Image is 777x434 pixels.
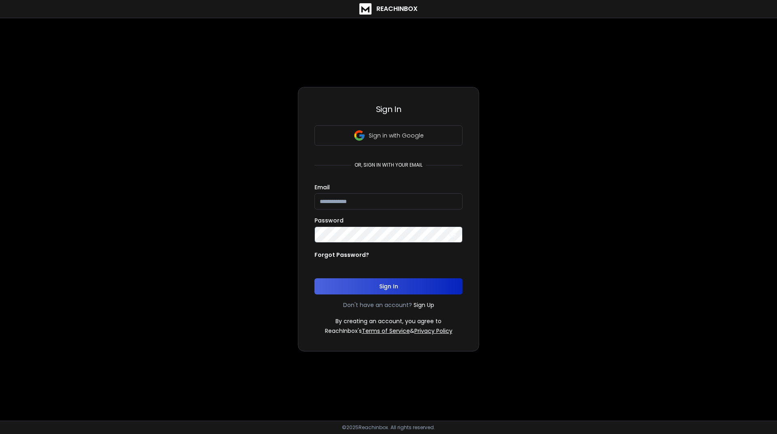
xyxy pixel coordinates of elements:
[362,327,410,335] a: Terms of Service
[314,278,463,294] button: Sign In
[314,251,369,259] p: Forgot Password?
[325,327,452,335] p: ReachInbox's &
[314,218,344,223] label: Password
[342,424,435,431] p: © 2025 Reachinbox. All rights reserved.
[376,4,418,14] h1: ReachInbox
[414,301,434,309] a: Sign Up
[314,125,463,146] button: Sign in with Google
[314,104,463,115] h3: Sign In
[359,3,418,15] a: ReachInbox
[343,301,412,309] p: Don't have an account?
[369,131,424,140] p: Sign in with Google
[314,184,330,190] label: Email
[359,3,372,15] img: logo
[351,162,426,168] p: or, sign in with your email
[414,327,452,335] a: Privacy Policy
[335,317,442,325] p: By creating an account, you agree to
